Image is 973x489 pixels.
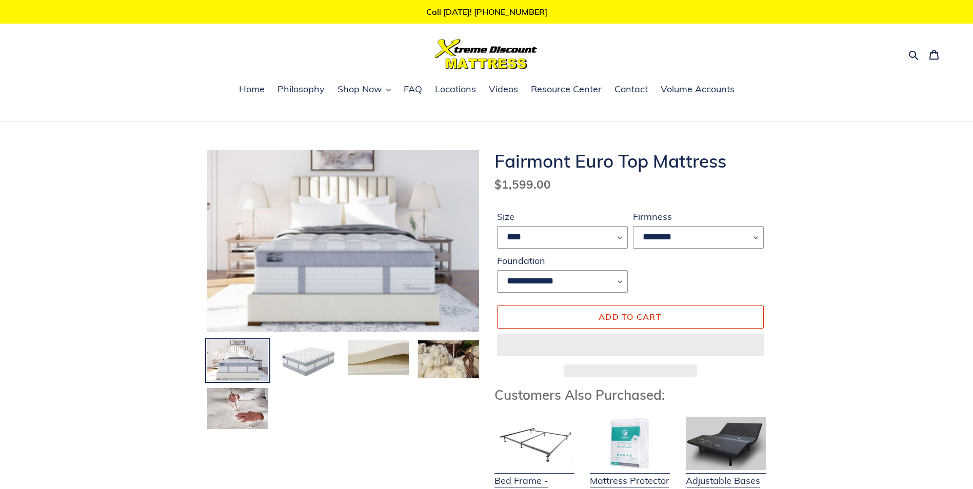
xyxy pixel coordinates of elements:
[234,82,270,97] a: Home
[484,82,523,97] a: Videos
[497,305,764,328] button: Add to cart
[332,82,396,97] button: Shop Now
[239,83,265,95] span: Home
[494,150,766,172] h1: Fairmont Euro Top Mattress
[609,82,653,97] a: Contact
[404,83,422,95] span: FAQ
[435,39,538,69] img: Xtreme Discount Mattress
[526,82,607,97] a: Resource Center
[497,254,628,268] label: Foundation
[399,82,427,97] a: FAQ
[430,82,481,97] a: Locations
[435,83,476,95] span: Locations
[614,83,648,95] span: Contact
[599,312,662,322] span: Add to cart
[686,417,766,470] img: Adjustable Base
[590,417,670,470] img: Mattress Protector
[656,82,740,97] a: Volume Accounts
[337,83,382,95] span: Shop Now
[494,177,551,192] span: $1,599.00
[489,83,518,95] span: Videos
[494,387,766,403] h3: Customers Also Purchased:
[206,339,269,382] img: Load image into Gallery viewer, Fairmont-euro-top-talalay-latex-hybrid-mattress-and-foundation
[207,150,479,331] img: Fairmont-euro-top-talalay-latex-hybrid-mattress-and-foundation
[661,83,734,95] span: Volume Accounts
[497,210,628,223] label: Size
[531,83,602,95] span: Resource Center
[494,417,574,470] img: Bed Frame
[206,387,269,430] img: Load image into Gallery viewer, Hand-tufting-process
[277,83,325,95] span: Philosophy
[276,339,340,382] img: Load image into Gallery viewer, Fairmont-euro-top-mattress-angled-view
[417,339,480,379] img: Load image into Gallery viewer, Organic-wool-in-basket
[633,210,764,223] label: Firmness
[347,339,410,376] img: Load image into Gallery viewer, natural-talalay-latex-comfort-layers
[272,82,330,97] a: Philosophy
